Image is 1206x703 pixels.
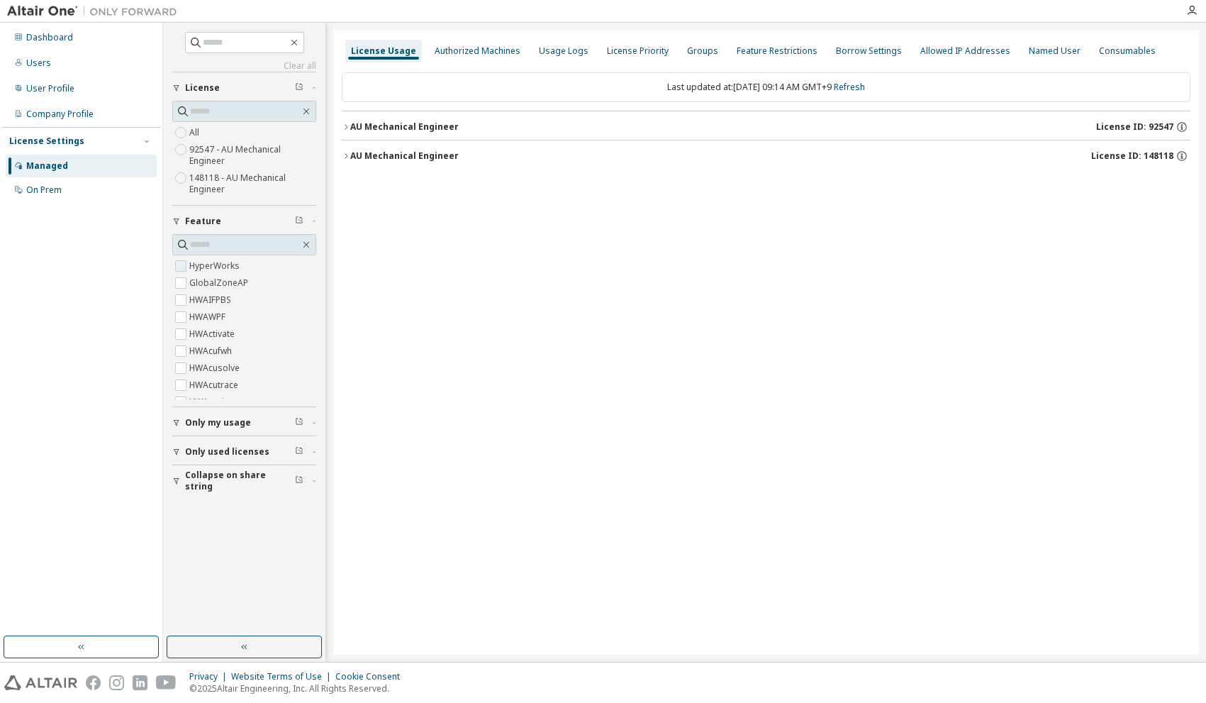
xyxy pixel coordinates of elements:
div: Last updated at: [DATE] 09:14 AM GMT+9 [342,72,1190,102]
div: Users [26,57,51,69]
img: instagram.svg [109,675,124,690]
div: Allowed IP Addresses [920,45,1010,57]
img: facebook.svg [86,675,101,690]
div: AU Mechanical Engineer [350,150,459,162]
div: Borrow Settings [836,45,902,57]
span: Clear filter [295,82,303,94]
button: Only used licenses [172,436,316,467]
span: Clear filter [295,417,303,428]
a: Clear all [172,60,316,72]
span: License ID: 148118 [1091,150,1173,162]
div: AU Mechanical Engineer [350,121,459,133]
div: Authorized Machines [435,45,520,57]
span: Only used licenses [185,446,269,458]
label: HWAIFPBS [189,292,234,309]
img: altair_logo.svg [4,675,77,690]
label: HWAcusolve [189,360,242,377]
div: License Usage [351,45,416,57]
span: Clear filter [295,216,303,227]
button: Feature [172,206,316,237]
img: linkedin.svg [133,675,147,690]
div: Cookie Consent [335,671,408,682]
a: Refresh [834,81,865,93]
div: Feature Restrictions [737,45,817,57]
button: Only my usage [172,407,316,438]
div: Company Profile [26,109,94,120]
div: Groups [687,45,718,57]
div: Managed [26,160,68,172]
div: Named User [1029,45,1081,57]
label: HWActivate [189,326,238,343]
button: AU Mechanical EngineerLicense ID: 92547 [342,111,1190,143]
label: HWAWPF [189,309,228,326]
label: All [189,124,202,141]
div: Dashboard [26,32,73,43]
label: GlobalZoneAP [189,275,251,292]
span: Clear filter [295,475,303,487]
p: © 2025 Altair Engineering, Inc. All Rights Reserved. [189,682,408,694]
label: HWAcuview [189,394,238,411]
img: Altair One [7,4,184,18]
label: HWAcutrace [189,377,241,394]
div: User Profile [26,83,74,94]
button: AU Mechanical EngineerLicense ID: 148118 [342,140,1190,172]
div: Consumables [1099,45,1156,57]
span: Collapse on share string [185,470,295,492]
span: License ID: 92547 [1096,121,1173,133]
button: Collapse on share string [172,465,316,497]
button: License [172,72,316,104]
label: 92547 - AU Mechanical Engineer [189,141,316,170]
div: Website Terms of Use [231,671,335,682]
div: License Settings [9,135,84,147]
span: Feature [185,216,221,227]
label: 148118 - AU Mechanical Engineer [189,170,316,198]
span: License [185,82,220,94]
div: Usage Logs [539,45,588,57]
span: Clear filter [295,446,303,458]
div: Privacy [189,671,231,682]
span: Only my usage [185,417,251,428]
img: youtube.svg [156,675,177,690]
div: License Priority [607,45,669,57]
label: HWAcufwh [189,343,235,360]
div: On Prem [26,184,62,196]
label: HyperWorks [189,258,242,275]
